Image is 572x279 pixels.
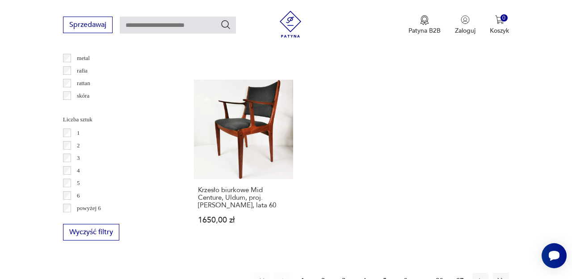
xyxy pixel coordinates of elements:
[495,15,504,24] img: Ikona koszyka
[77,66,88,76] p: rafia
[77,128,80,138] p: 1
[408,15,441,35] a: Ikona medaluPatyna B2B
[542,243,567,268] iframe: Smartsupp widget button
[77,91,89,101] p: skóra
[77,166,80,176] p: 4
[420,15,429,25] img: Ikona medalu
[77,141,80,150] p: 2
[194,80,293,241] a: Krzesło biurkowe Mid Centure, Uldum, proj. J. Andersen, Dania, lata 60Krzesło biurkowe Mid Centur...
[77,103,94,113] p: tkanina
[455,26,475,35] p: Zaloguj
[77,178,80,188] p: 5
[77,78,90,88] p: rattan
[198,186,289,209] h3: Krzesło biurkowe Mid Centure, Uldum, proj. [PERSON_NAME], lata 60
[220,19,231,30] button: Szukaj
[77,53,90,63] p: metal
[490,26,509,35] p: Koszyk
[63,22,113,29] a: Sprzedawaj
[408,15,441,35] button: Patyna B2B
[63,17,113,33] button: Sprzedawaj
[198,216,289,224] p: 1650,00 zł
[63,224,119,240] button: Wyczyść filtry
[77,153,80,163] p: 3
[500,14,508,22] div: 0
[408,26,441,35] p: Patyna B2B
[455,15,475,35] button: Zaloguj
[490,15,509,35] button: 0Koszyk
[461,15,470,24] img: Ikonka użytkownika
[77,191,80,201] p: 6
[63,115,172,124] p: Liczba sztuk
[77,203,101,213] p: powyżej 6
[277,11,304,38] img: Patyna - sklep z meblami i dekoracjami vintage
